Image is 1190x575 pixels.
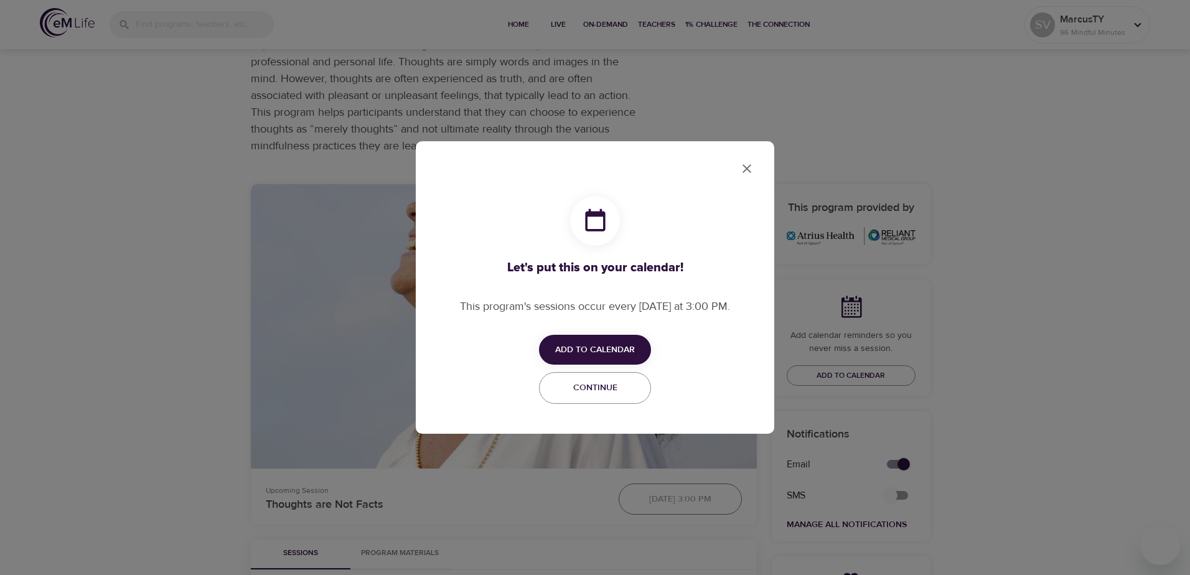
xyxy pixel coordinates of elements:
[539,372,651,404] button: Continue
[547,380,643,396] span: Continue
[732,154,762,184] button: close
[555,342,635,358] span: Add to Calendar
[539,335,651,365] button: Add to Calendar
[460,261,730,275] h3: Let's put this on your calendar!
[460,298,730,315] p: This program's sessions occur every [DATE] at 3:00 PM.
